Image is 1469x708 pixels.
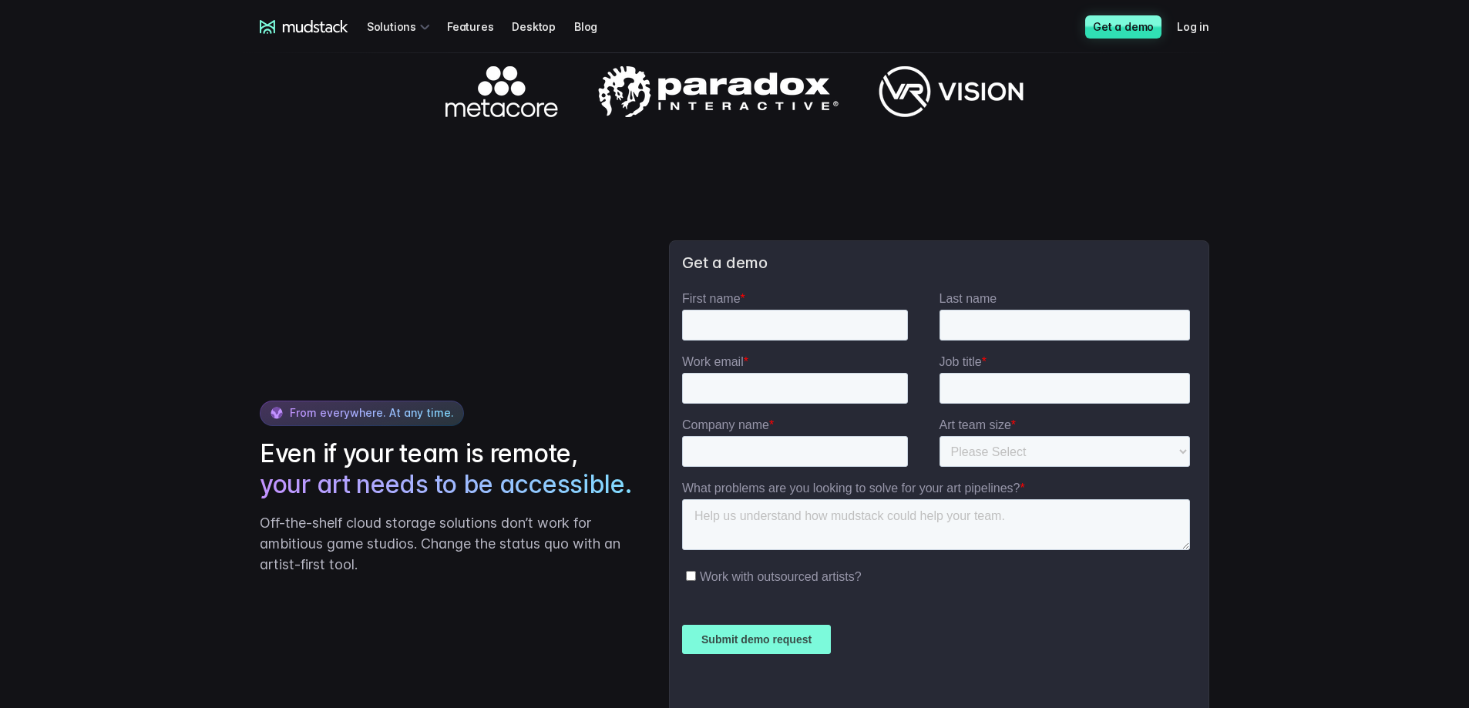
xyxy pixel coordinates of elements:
img: Logos of companies using mudstack. [445,66,1024,117]
h3: Get a demo [682,253,1196,273]
a: Get a demo [1085,15,1161,39]
span: your art needs to be accessible. [260,469,631,500]
h2: Even if your team is remote, [260,438,638,500]
a: Features [447,12,512,41]
span: From everywhere. At any time. [290,406,454,419]
a: Blog [574,12,616,41]
a: Log in [1177,12,1228,41]
div: Solutions [367,12,435,41]
a: mudstack logo [260,20,348,34]
a: Desktop [512,12,574,41]
p: Off-the-shelf cloud storage solutions don’t work for ambitious game studios. Change the status qu... [260,512,638,575]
